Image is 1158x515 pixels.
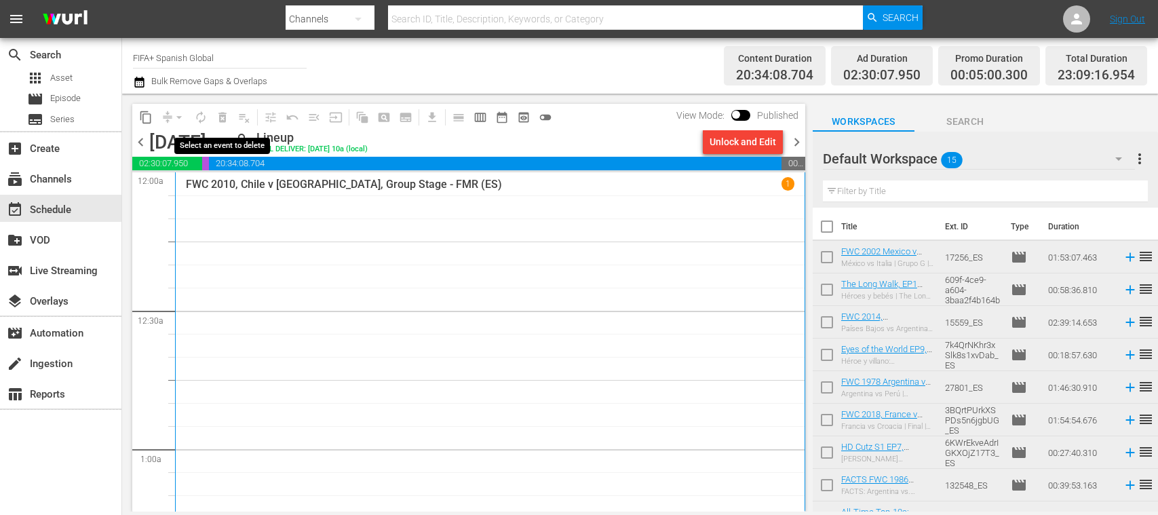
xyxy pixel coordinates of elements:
[841,311,929,352] a: FWC 2014, [GEOGRAPHIC_DATA] v [GEOGRAPHIC_DATA], Semi-Finals - FMR (ES)
[395,107,417,128] span: Create Series Block
[7,293,23,309] span: Overlays
[1138,444,1154,460] span: reorder
[8,11,24,27] span: menu
[1138,411,1154,427] span: reorder
[841,279,923,299] a: The Long Walk, EP1 (ES)
[940,469,1005,501] td: 132548_ES
[1123,347,1138,362] svg: Add to Schedule
[940,436,1005,469] td: 6KWrEkveAdrIGKXOjZ17T3_ES
[940,241,1005,273] td: 17256_ES
[750,110,805,121] span: Published
[535,107,556,128] span: 24 hours Lineup View is OFF
[1040,208,1121,246] th: Duration
[950,49,1028,68] div: Promo Duration
[135,107,157,128] span: Copy Lineup
[786,179,790,189] p: 1
[1011,412,1027,428] span: Episode
[1011,477,1027,493] span: Episode
[883,5,919,30] span: Search
[1043,436,1117,469] td: 00:27:40.310
[132,134,149,151] span: chevron_left
[841,422,934,431] div: Francia vs Croacia | Final | Copa Mundial de la FIFA Rusia 2018™ | Partido completo
[1138,346,1154,362] span: reorder
[7,325,23,341] span: Automation
[1138,248,1154,265] span: reorder
[233,107,255,128] span: Clear Lineup
[1043,306,1117,339] td: 02:39:14.653
[233,133,250,149] span: lock
[27,91,43,107] span: Episode
[788,134,805,151] span: chevron_right
[736,68,813,83] span: 20:34:08.704
[190,107,212,128] span: Loop Content
[256,130,368,145] div: Lineup
[940,306,1005,339] td: 15559_ES
[7,356,23,372] span: Ingestion
[843,49,921,68] div: Ad Duration
[1138,281,1154,297] span: reorder
[914,113,1016,130] span: Search
[157,107,190,128] span: Remove Gaps & Overlaps
[863,5,923,30] button: Search
[7,263,23,279] span: Live Streaming
[7,386,23,402] span: Reports
[841,324,934,333] div: Países Bajos vs Argentina | Semifinales | Copa Mundial de la FIFA Brasil 2014™ | Partido completo
[50,113,75,126] span: Series
[841,357,934,366] div: Héroe y villano: [PERSON_NAME] | Ojos del Mundo
[1011,347,1027,363] span: Episode
[1043,469,1117,501] td: 00:39:53.163
[149,76,267,86] span: Bulk Remove Gaps & Overlaps
[7,202,23,218] span: Schedule
[7,47,23,63] span: Search
[209,157,781,170] span: 20:34:08.704
[517,111,530,124] span: preview_outlined
[841,409,925,440] a: FWC 2018, France v [GEOGRAPHIC_DATA], Final - FMR (ES)
[256,145,368,154] div: WILL DELIVER: [DATE] 10a (local)
[443,104,469,130] span: Day Calendar View
[132,157,202,170] span: 02:30:07.950
[841,455,934,463] div: [PERSON_NAME] [PERSON_NAME] Daka | HD Cutz
[841,487,934,496] div: FACTS: Argentina vs. [GEOGRAPHIC_DATA] [GEOGRAPHIC_DATA] | [GEOGRAPHIC_DATA] 86
[841,442,924,472] a: HD Cutz S1 EP7, [PERSON_NAME] and [PERSON_NAME] (ES)
[1058,68,1135,83] span: 23:09:16.954
[7,171,23,187] span: Channels
[282,107,303,128] span: Revert to Primary Episode
[841,344,932,375] a: Eyes of the World EP9, Misfit: [PERSON_NAME] (ES)
[149,131,206,153] div: [DATE]
[1043,241,1117,273] td: 01:53:07.463
[703,130,783,154] button: Unlock and Edit
[843,68,921,83] span: 02:30:07.950
[33,3,98,35] img: ans4CAIJ8jUAAAAAAAAAAAAAAAAAAAAAAAAgQb4GAAAAAAAAAAAAAAAAAAAAAAAAJMjXAAAAAAAAAAAAAAAAAAAAAAAAgAT5G...
[255,104,282,130] span: Customize Events
[303,107,325,128] span: Fill episodes with ad slates
[941,146,963,174] span: 15
[950,68,1028,83] span: 00:05:00.300
[736,49,813,68] div: Content Duration
[347,104,373,130] span: Refresh All Search Blocks
[373,107,395,128] span: Create Search Block
[670,110,731,121] span: View Mode:
[841,377,931,407] a: FWC 1978 Argentina v [GEOGRAPHIC_DATA], Group Stage - FMR (ES)
[7,140,23,157] span: Create
[491,107,513,128] span: Month Calendar View
[940,371,1005,404] td: 27801_ES
[469,107,491,128] span: Week Calendar View
[539,111,552,124] span: toggle_off
[841,292,934,301] div: Héroes y bebés | The Long Walk
[1123,380,1138,395] svg: Add to Schedule
[27,111,43,128] span: Series
[1110,14,1145,24] a: Sign Out
[1123,282,1138,297] svg: Add to Schedule
[1011,314,1027,330] span: Episode
[7,232,23,248] span: VOD
[841,389,934,398] div: Argentina vs Perú | Segunda ronda | Copa Mundial de la FIFA Argentina 1978™ | Partido completo
[50,71,73,85] span: Asset
[1011,282,1027,298] span: Episode
[1123,478,1138,493] svg: Add to Schedule
[940,273,1005,306] td: 5eb84476-609f-4ce9-a604-3baa2f4b164b_ES
[841,474,929,515] a: FACTS FWC 1986 [GEOGRAPHIC_DATA] v [GEOGRAPHIC_DATA] FR (ES)
[1123,445,1138,460] svg: Add to Schedule
[50,92,81,105] span: Episode
[731,110,741,119] span: Toggle to switch from Published to Draft view.
[1011,379,1027,396] span: Episode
